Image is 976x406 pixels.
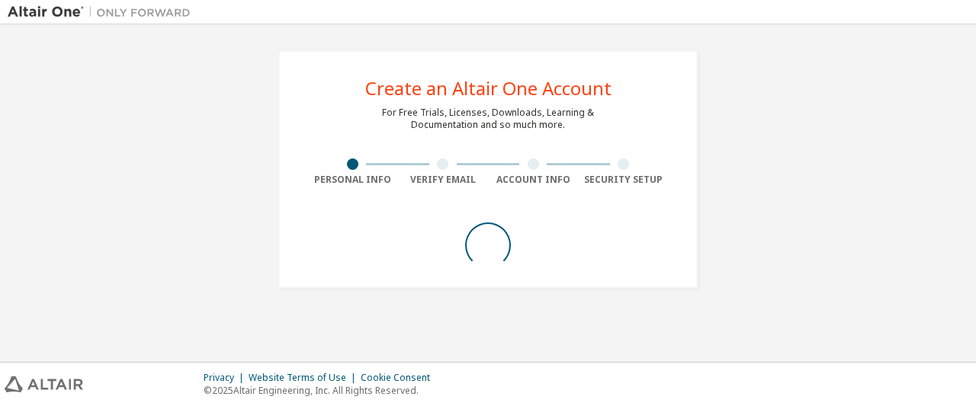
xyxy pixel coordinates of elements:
[382,107,594,131] div: For Free Trials, Licenses, Downloads, Learning & Documentation and so much more.
[488,174,579,186] div: Account Info
[5,376,83,392] img: altair_logo.svg
[361,372,439,384] div: Cookie Consent
[398,174,489,186] div: Verify Email
[204,372,249,384] div: Privacy
[365,79,612,98] div: Create an Altair One Account
[307,174,398,186] div: Personal Info
[579,174,669,186] div: Security Setup
[249,372,361,384] div: Website Terms of Use
[204,384,439,397] p: © 2025 Altair Engineering, Inc. All Rights Reserved.
[8,5,198,20] img: Altair One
